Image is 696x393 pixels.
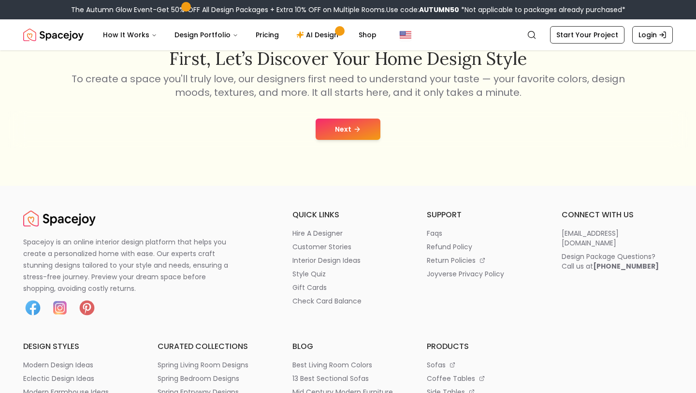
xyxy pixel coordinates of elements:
[292,256,404,265] a: interior design ideas
[23,236,240,294] p: Spacejoy is an online interior design platform that helps you create a personalized home with eas...
[427,269,538,279] a: joyverse privacy policy
[158,374,269,383] a: spring bedroom designs
[386,5,459,15] span: Use code:
[292,209,404,221] h6: quick links
[23,360,134,370] a: modern design ideas
[427,341,538,352] h6: products
[316,119,380,140] button: Next
[158,341,269,352] h6: curated collections
[70,72,626,99] p: To create a space you'll truly love, our designers first need to understand your taste — your fav...
[427,228,442,238] p: faqs
[292,256,361,265] p: interior design ideas
[427,256,538,265] a: return policies
[427,374,475,383] p: coffee tables
[427,374,538,383] a: coffee tables
[23,209,96,228] img: Spacejoy Logo
[292,242,351,252] p: customer stories
[593,261,659,271] b: [PHONE_NUMBER]
[292,374,369,383] p: 13 best sectional sofas
[550,26,624,44] a: Start Your Project
[23,341,134,352] h6: design styles
[23,209,96,228] a: Spacejoy
[70,49,626,68] h2: First, let’s discover your home design style
[95,25,384,45] nav: Main
[351,25,384,45] a: Shop
[292,374,404,383] a: 13 best sectional sofas
[562,252,673,271] a: Design Package Questions?Call us at[PHONE_NUMBER]
[427,360,446,370] p: sofas
[23,374,94,383] p: eclectic design ideas
[158,360,269,370] a: spring living room designs
[23,374,134,383] a: eclectic design ideas
[562,228,673,248] a: [EMAIL_ADDRESS][DOMAIN_NAME]
[23,298,43,317] img: Facebook icon
[427,256,476,265] p: return policies
[292,283,404,292] a: gift cards
[292,360,404,370] a: best living room colors
[562,252,659,271] div: Design Package Questions? Call us at
[459,5,625,15] span: *Not applicable to packages already purchased*
[427,269,504,279] p: joyverse privacy policy
[23,19,673,50] nav: Global
[427,228,538,238] a: faqs
[292,296,362,306] p: check card balance
[292,242,404,252] a: customer stories
[23,25,84,45] img: Spacejoy Logo
[167,25,246,45] button: Design Portfolio
[158,360,248,370] p: spring living room designs
[158,374,239,383] p: spring bedroom designs
[71,5,625,15] div: The Autumn Glow Event-Get 50% OFF All Design Packages + Extra 10% OFF on Multiple Rooms.
[292,269,326,279] p: style quiz
[292,296,404,306] a: check card balance
[427,242,472,252] p: refund policy
[292,283,327,292] p: gift cards
[23,25,84,45] a: Spacejoy
[427,242,538,252] a: refund policy
[292,360,372,370] p: best living room colors
[248,25,287,45] a: Pricing
[23,360,93,370] p: modern design ideas
[632,26,673,44] a: Login
[289,25,349,45] a: AI Design
[50,298,70,317] img: Instagram icon
[427,360,538,370] a: sofas
[77,298,97,317] img: Pinterest icon
[292,228,343,238] p: hire a designer
[292,228,404,238] a: hire a designer
[292,269,404,279] a: style quiz
[400,29,411,41] img: United States
[562,209,673,221] h6: connect with us
[427,209,538,221] h6: support
[419,5,459,15] b: AUTUMN50
[95,25,165,45] button: How It Works
[292,341,404,352] h6: blog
